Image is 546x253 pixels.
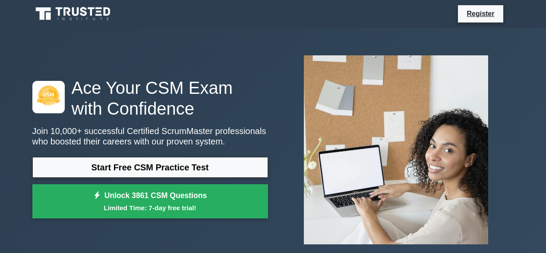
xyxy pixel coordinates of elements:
h1: Ace Your CSM Exam with Confidence [32,77,268,119]
small: Limited Time: 7-day free trial! [43,203,257,213]
a: Register [461,8,499,19]
a: Unlock 3861 CSM QuestionsLimited Time: 7-day free trial! [32,184,268,219]
a: Start Free CSM Practice Test [32,157,268,178]
p: Join 10,000+ successful Certified ScrumMaster professionals who boosted their careers with our pr... [32,126,268,147]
